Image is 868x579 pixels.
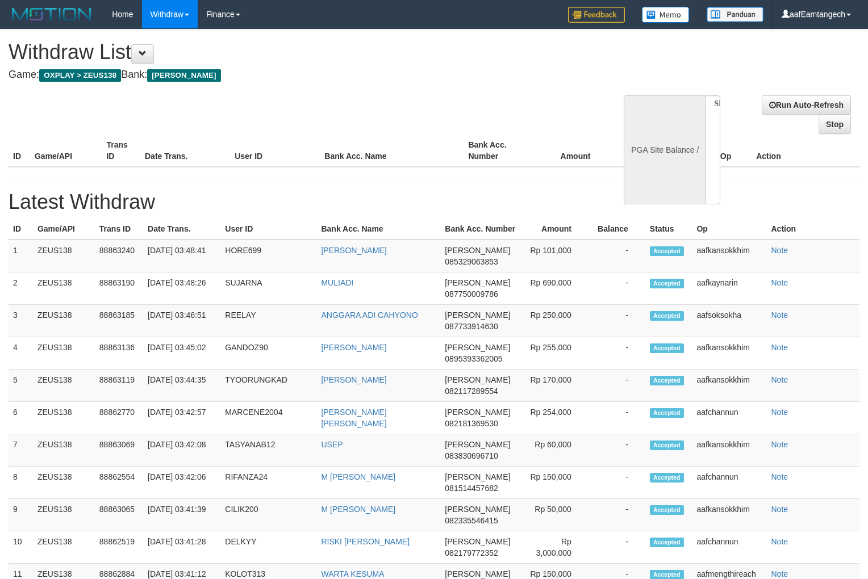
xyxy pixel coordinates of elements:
[321,537,410,546] a: RISKI [PERSON_NAME]
[692,219,766,240] th: Op
[9,6,95,23] img: MOTION_logo.png
[589,370,645,402] td: -
[39,69,121,82] span: OXPLAY > ZEUS138
[752,135,859,167] th: Action
[650,408,684,418] span: Accepted
[771,537,788,546] a: Note
[445,278,510,287] span: [PERSON_NAME]
[440,219,521,240] th: Bank Acc. Number
[521,499,589,531] td: Rp 50,000
[692,402,766,434] td: aafchannun
[521,402,589,434] td: Rp 254,000
[771,505,788,514] a: Note
[220,219,316,240] th: User ID
[692,499,766,531] td: aafkansokkhim
[589,337,645,370] td: -
[321,408,386,428] a: [PERSON_NAME] [PERSON_NAME]
[143,467,220,499] td: [DATE] 03:42:06
[464,135,536,167] th: Bank Acc. Number
[9,531,33,564] td: 10
[692,531,766,564] td: aafchannun
[321,311,418,320] a: ANGGARA ADI CAHYONO
[445,322,498,331] span: 087733914630
[762,95,851,115] a: Run Auto-Refresh
[9,370,33,402] td: 5
[692,434,766,467] td: aafkansokkhim
[589,402,645,434] td: -
[771,408,788,417] a: Note
[771,343,788,352] a: Note
[607,135,673,167] th: Balance
[220,499,316,531] td: CILIK200
[642,7,690,23] img: Button%20Memo.svg
[445,569,510,578] span: [PERSON_NAME]
[650,505,684,515] span: Accepted
[692,305,766,337] td: aafsoksokha
[445,387,498,396] span: 082117289554
[95,370,143,402] td: 88863119
[445,505,510,514] span: [PERSON_NAME]
[9,191,859,213] h1: Latest Withdraw
[568,7,625,23] img: Feedback.jpg
[692,337,766,370] td: aafkansokkhim
[589,305,645,337] td: -
[650,279,684,288] span: Accepted
[650,376,684,385] span: Accepted
[9,272,33,305] td: 2
[767,219,860,240] th: Action
[521,370,589,402] td: Rp 170,000
[220,434,316,467] td: TASYANAB12
[143,219,220,240] th: Date Trans.
[95,531,143,564] td: 88862519
[521,467,589,499] td: Rp 150,000
[140,135,230,167] th: Date Trans.
[220,370,316,402] td: TYOORUNGKAD
[95,402,143,434] td: 88862770
[9,69,567,81] h4: Game: Bank:
[650,311,684,321] span: Accepted
[650,246,684,256] span: Accepted
[33,499,95,531] td: ZEUS138
[33,337,95,370] td: ZEUS138
[445,289,498,299] span: 087750009786
[9,305,33,337] td: 3
[143,434,220,467] td: [DATE] 03:42:08
[445,548,498,557] span: 082179772352
[589,499,645,531] td: -
[589,219,645,240] th: Balance
[33,219,95,240] th: Game/API
[771,472,788,481] a: Note
[521,337,589,370] td: Rp 255,000
[521,272,589,305] td: Rp 690,000
[445,440,510,449] span: [PERSON_NAME]
[445,257,498,266] span: 085329063853
[316,219,440,240] th: Bank Acc. Name
[445,419,498,428] span: 082181369530
[9,240,33,272] td: 1
[650,343,684,353] span: Accepted
[771,311,788,320] a: Note
[143,531,220,564] td: [DATE] 03:41:28
[143,272,220,305] td: [DATE] 03:48:26
[95,219,143,240] th: Trans ID
[707,7,763,22] img: panduan.png
[321,505,395,514] a: M [PERSON_NAME]
[143,337,220,370] td: [DATE] 03:45:02
[95,337,143,370] td: 88863136
[521,240,589,272] td: Rp 101,000
[445,343,510,352] span: [PERSON_NAME]
[220,305,316,337] td: REELAY
[589,531,645,564] td: -
[445,246,510,255] span: [PERSON_NAME]
[321,278,353,287] a: MULIADI
[95,272,143,305] td: 88863190
[9,135,30,167] th: ID
[445,311,510,320] span: [PERSON_NAME]
[33,402,95,434] td: ZEUS138
[95,467,143,499] td: 88862554
[445,408,510,417] span: [PERSON_NAME]
[220,272,316,305] td: SUJARNA
[9,402,33,434] td: 6
[692,272,766,305] td: aafkaynarin
[589,240,645,272] td: -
